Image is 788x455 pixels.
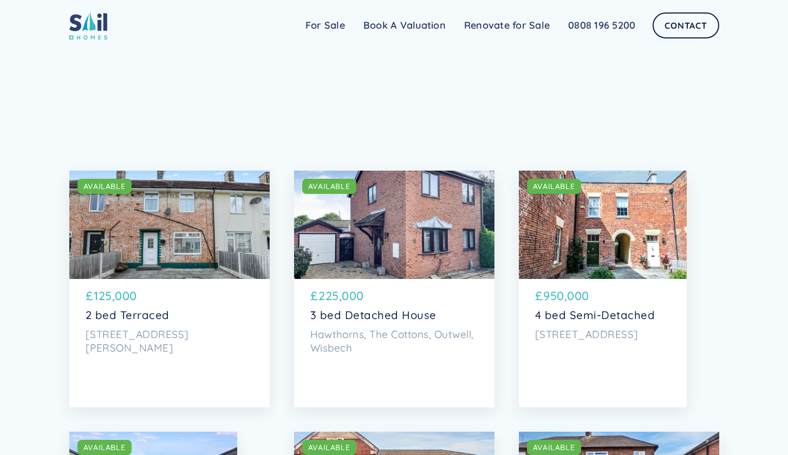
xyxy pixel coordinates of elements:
div: AVAILABLE [83,181,126,192]
a: 0808 196 5200 [559,15,644,36]
a: Renovate for Sale [455,15,559,36]
img: sail home logo colored [69,11,107,40]
a: Contact [653,12,719,38]
p: 4 bed Semi-Detached [535,309,670,322]
p: [STREET_ADDRESS] [535,328,670,341]
p: £ [310,287,318,305]
p: 3 bed Detached House [310,309,478,322]
a: AVAILABLE£225,0003 bed Detached HouseHawthorns, The Cottons, Outwell, Wisbech [294,171,494,407]
p: [STREET_ADDRESS][PERSON_NAME] [86,328,253,354]
div: AVAILABLE [533,181,575,192]
p: £ [86,287,93,305]
div: AVAILABLE [308,442,350,453]
div: AVAILABLE [533,442,575,453]
p: 125,000 [94,287,137,305]
a: AVAILABLE£950,0004 bed Semi-Detached[STREET_ADDRESS] [519,171,687,407]
a: AVAILABLE£125,0002 bed Terraced[STREET_ADDRESS][PERSON_NAME] [69,171,270,407]
p: Hawthorns, The Cottons, Outwell, Wisbech [310,328,478,354]
div: AVAILABLE [308,181,350,192]
p: 2 bed Terraced [86,309,253,322]
a: For Sale [296,15,354,36]
p: 950,000 [543,287,589,305]
p: £ [535,287,543,305]
p: 225,000 [318,287,364,305]
div: AVAILABLE [83,442,126,453]
a: Book A Valuation [354,15,455,36]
